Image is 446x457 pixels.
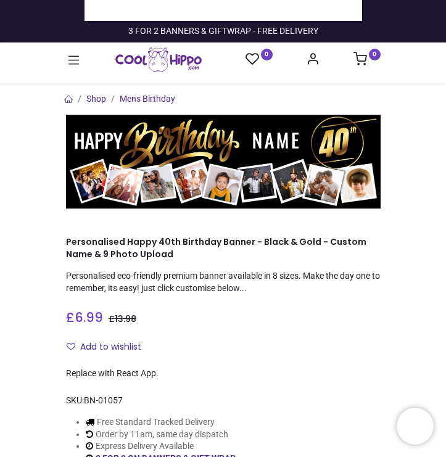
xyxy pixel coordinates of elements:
img: Personalised Happy 40th Birthday Banner - Black & Gold - Custom Name & 9 Photo Upload [66,115,381,209]
div: 3 FOR 2 BANNERS & GIFTWRAP - FREE DELIVERY [128,25,318,38]
span: 6.99 [75,308,103,326]
li: Free Standard Tracked Delivery [86,416,381,429]
sup: 0 [369,49,381,60]
a: Logo of Cool Hippo [115,47,202,72]
span: £ [109,313,136,325]
a: Account Info [306,56,320,65]
div: Replace with React App. [66,368,381,380]
span: £ [66,309,103,327]
h1: Personalised Happy 40th Birthday Banner - Black & Gold - Custom Name & 9 Photo Upload [66,236,381,260]
li: Order by 11am, same day dispatch [86,429,381,441]
a: Mens Birthday [120,94,175,104]
img: Cool Hippo [115,47,202,72]
a: 0 [246,52,273,67]
li: Express Delivery Available [86,440,381,453]
iframe: Customer reviews powered by Trustpilot [94,4,353,17]
sup: 0 [261,49,273,60]
button: Add to wishlistAdd to wishlist [66,337,152,358]
span: BN-01057 [84,395,123,405]
a: 0 [353,56,381,65]
span: 13.98 [115,313,136,325]
iframe: Brevo live chat [397,408,434,445]
p: Personalised eco-friendly premium banner available in 8 sizes. Make the day one to remember, its ... [66,270,381,294]
a: Shop [86,94,106,104]
div: SKU: [66,395,381,407]
i: Add to wishlist [67,342,75,351]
